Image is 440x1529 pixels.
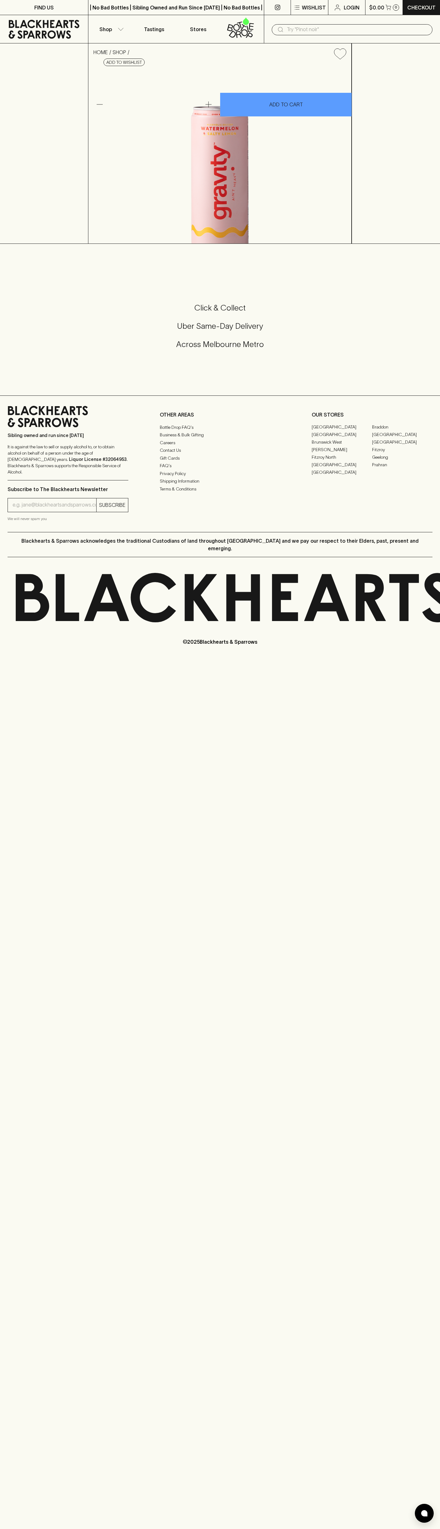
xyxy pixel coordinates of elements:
p: Checkout [407,4,436,11]
a: [GEOGRAPHIC_DATA] [312,431,372,439]
a: [PERSON_NAME] [312,446,372,454]
p: Tastings [144,25,164,33]
a: FAQ's [160,462,281,470]
p: Shop [99,25,112,33]
button: Add to wishlist [103,59,145,66]
strong: Liquor License #32064953 [69,457,127,462]
p: OTHER AREAS [160,411,281,418]
p: SUBSCRIBE [99,501,125,509]
p: 0 [395,6,397,9]
a: Gift Cards [160,454,281,462]
a: [GEOGRAPHIC_DATA] [372,431,432,439]
a: Careers [160,439,281,446]
a: Prahran [372,461,432,469]
p: Login [344,4,359,11]
a: Fitzroy [372,446,432,454]
button: Shop [88,15,132,43]
a: HOME [93,49,108,55]
p: OUR STORES [312,411,432,418]
a: Brunswick West [312,439,372,446]
div: Call to action block [8,277,432,383]
p: ADD TO CART [269,101,303,108]
p: Sibling owned and run since [DATE] [8,432,128,439]
p: Subscribe to The Blackhearts Newsletter [8,485,128,493]
button: ADD TO CART [220,93,352,116]
a: [GEOGRAPHIC_DATA] [312,423,372,431]
a: Bottle Drop FAQ's [160,423,281,431]
a: Stores [176,15,220,43]
h5: Click & Collect [8,303,432,313]
button: SUBSCRIBE [97,498,128,512]
p: Wishlist [302,4,326,11]
h5: Across Melbourne Metro [8,339,432,350]
a: Terms & Conditions [160,485,281,493]
input: Try "Pinot noir" [287,25,427,35]
a: Geelong [372,454,432,461]
a: Braddon [372,423,432,431]
p: $0.00 [369,4,384,11]
h5: Uber Same-Day Delivery [8,321,432,331]
a: Contact Us [160,447,281,454]
a: SHOP [113,49,126,55]
a: Business & Bulk Gifting [160,431,281,439]
img: 38358.png [88,64,351,244]
p: It is against the law to sell or supply alcohol to, or to obtain alcohol on behalf of a person un... [8,444,128,475]
a: Privacy Policy [160,470,281,477]
input: e.g. jane@blackheartsandsparrows.com.au [13,500,96,510]
a: Tastings [132,15,176,43]
p: FIND US [34,4,54,11]
p: Stores [190,25,206,33]
button: Add to wishlist [331,46,349,62]
a: Fitzroy North [312,454,372,461]
a: [GEOGRAPHIC_DATA] [372,439,432,446]
a: [GEOGRAPHIC_DATA] [312,461,372,469]
img: bubble-icon [421,1510,427,1516]
p: We will never spam you [8,516,128,522]
a: [GEOGRAPHIC_DATA] [312,469,372,476]
p: Blackhearts & Sparrows acknowledges the traditional Custodians of land throughout [GEOGRAPHIC_DAT... [12,537,428,552]
a: Shipping Information [160,478,281,485]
